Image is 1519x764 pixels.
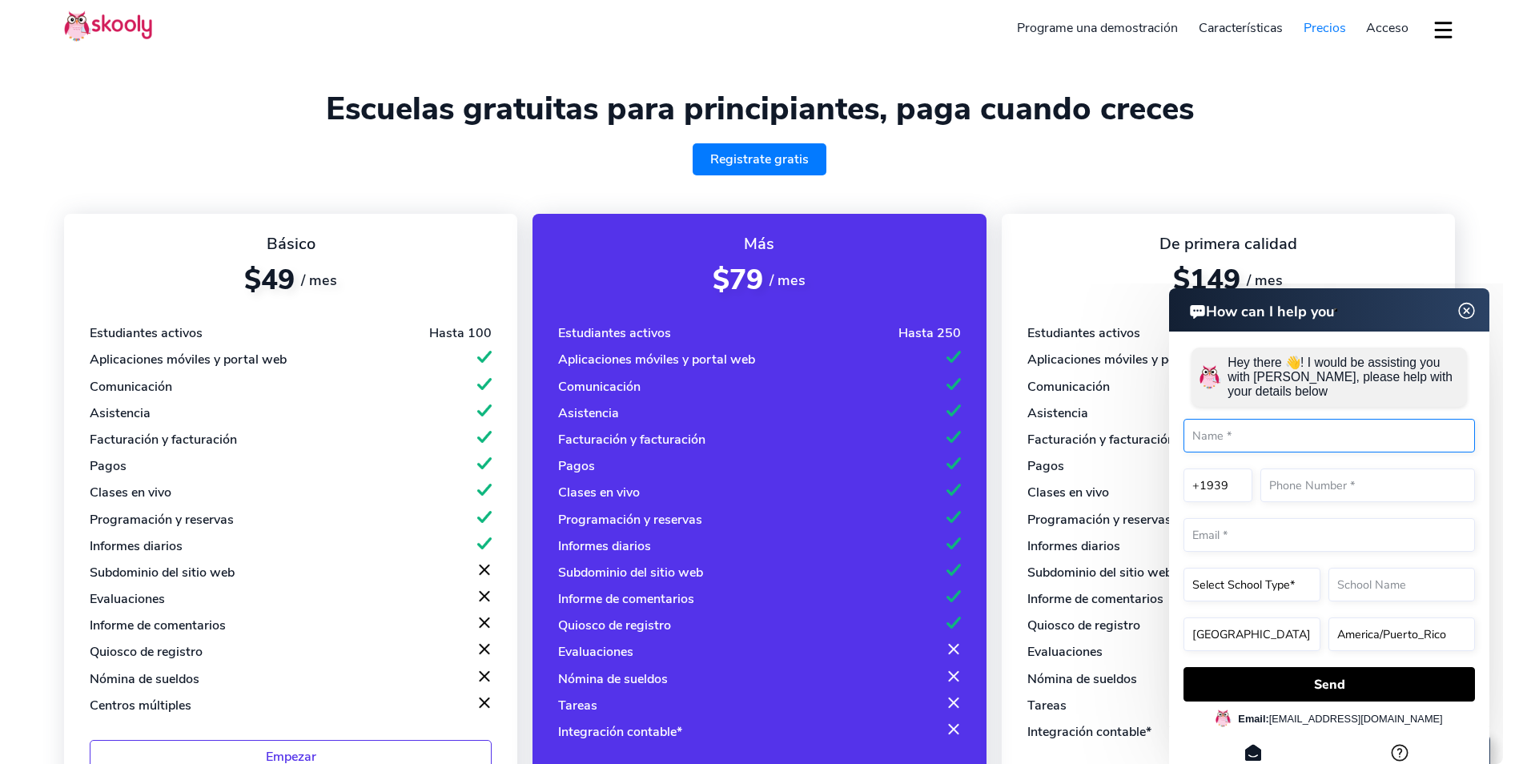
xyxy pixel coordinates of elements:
div: Integración contable* [558,723,682,741]
div: Informe de comentarios [1027,590,1163,608]
div: Estudiantes activos [558,324,671,342]
a: Registrate gratis [693,143,826,175]
div: Facturación y facturación [1027,431,1175,448]
div: Quiosco de registro [1027,617,1140,634]
div: Subdominio del sitio web [90,564,235,581]
span: $49 [244,261,295,299]
div: Subdominio del sitio web [1027,564,1172,581]
div: Pagos [90,457,127,475]
span: / mes [770,271,806,290]
div: Pagos [1027,457,1064,475]
img: Skooly [64,10,152,42]
div: Comunicación [558,378,641,396]
div: Informes diarios [558,537,651,555]
div: Quiosco de registro [90,643,203,661]
div: Pagos [558,457,595,475]
div: Programación y reservas [90,511,234,529]
div: Evaluaciones [1027,643,1103,661]
h1: Escuelas gratuitas para principiantes, paga cuando creces [64,90,1455,128]
div: Facturación y facturación [90,431,237,448]
div: Comunicación [1027,378,1110,396]
div: Hasta 100 [429,324,492,342]
div: Asistencia [1027,404,1088,422]
div: Aplicaciones móviles y portal web [1027,351,1224,368]
a: Acceso [1356,15,1419,41]
div: Nómina de sueldos [1027,670,1137,688]
div: Más [558,233,960,255]
div: Integración contable* [1027,723,1151,741]
div: Programación y reservas [1027,511,1171,529]
div: Asistencia [90,404,151,422]
div: Informes diarios [90,537,183,555]
a: Precios [1293,15,1356,41]
div: Nómina de sueldos [558,670,668,688]
div: Básico [90,233,492,255]
div: Estudiantes activos [1027,324,1140,342]
div: Programación y reservas [558,511,702,529]
div: Evaluaciones [558,643,633,661]
div: Estudiantes activos [90,324,203,342]
span: / mes [301,271,337,290]
div: Evaluaciones [90,590,165,608]
div: De primera calidad [1027,233,1429,255]
button: dropdown menu [1432,11,1455,48]
div: Tareas [1027,697,1067,714]
div: Comunicación [90,378,172,396]
div: Clases en vivo [1027,484,1109,501]
div: Asistencia [558,404,619,422]
a: Programe una demostración [1007,15,1189,41]
div: Clases en vivo [558,484,640,501]
div: Nómina de sueldos [90,670,199,688]
div: Tareas [558,697,597,714]
div: Informes diarios [1027,537,1120,555]
span: Precios [1304,19,1346,37]
div: Informe de comentarios [90,617,226,634]
span: $79 [713,261,763,299]
div: Hasta 250 [898,324,961,342]
div: Aplicaciones móviles y portal web [90,351,287,368]
div: Quiosco de registro [558,617,671,634]
div: Informe de comentarios [558,590,694,608]
div: Aplicaciones móviles y portal web [558,351,755,368]
a: Características [1188,15,1293,41]
div: Subdominio del sitio web [558,564,703,581]
span: / mes [1247,271,1283,290]
div: Centros múltiples [90,697,191,714]
div: Clases en vivo [90,484,171,501]
span: $149 [1173,261,1240,299]
span: Acceso [1366,19,1408,37]
div: Facturación y facturación [558,431,705,448]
